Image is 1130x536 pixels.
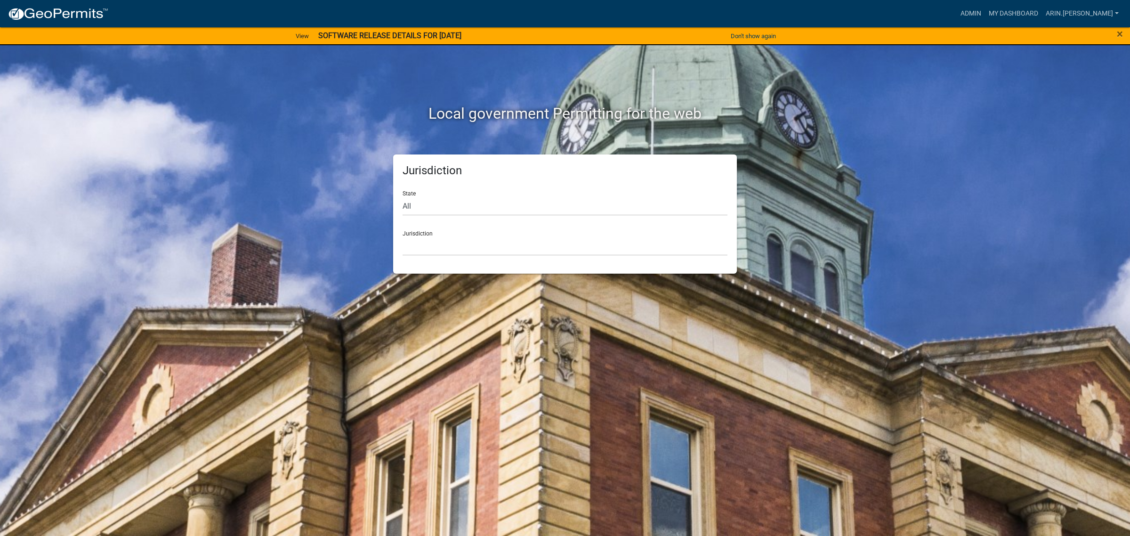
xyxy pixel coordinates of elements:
[957,5,985,23] a: Admin
[1117,28,1123,40] button: Close
[1117,27,1123,41] span: ×
[403,164,727,178] h5: Jurisdiction
[304,105,826,122] h2: Local government Permitting for the web
[727,28,780,44] button: Don't show again
[292,28,313,44] a: View
[1042,5,1122,23] a: arin.[PERSON_NAME]
[985,5,1042,23] a: My Dashboard
[318,31,461,40] strong: SOFTWARE RELEASE DETAILS FOR [DATE]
